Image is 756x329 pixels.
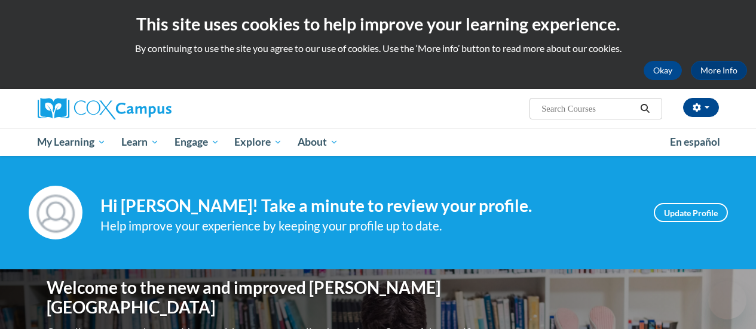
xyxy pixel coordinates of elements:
span: Engage [175,135,219,149]
span: Explore [234,135,282,149]
button: Search [636,102,654,116]
span: My Learning [37,135,106,149]
button: Okay [644,61,682,80]
img: Cox Campus [38,98,172,119]
button: Account Settings [683,98,719,117]
h1: Welcome to the new and improved [PERSON_NAME][GEOGRAPHIC_DATA] [47,278,480,318]
iframe: Button to launch messaging window [708,281,746,319]
span: About [298,135,338,149]
a: More Info [691,61,747,80]
a: En español [662,130,728,155]
a: Learn [114,128,167,156]
p: By continuing to use the site you agree to our use of cookies. Use the ‘More info’ button to read... [9,42,747,55]
span: En español [670,136,720,148]
a: Cox Campus [38,98,253,119]
a: About [290,128,346,156]
input: Search Courses [540,102,636,116]
a: My Learning [30,128,114,156]
div: Help improve your experience by keeping your profile up to date. [100,216,636,236]
a: Engage [167,128,227,156]
span: Learn [121,135,159,149]
h4: Hi [PERSON_NAME]! Take a minute to review your profile. [100,196,636,216]
h2: This site uses cookies to help improve your learning experience. [9,12,747,36]
div: Main menu [29,128,728,156]
a: Update Profile [654,203,728,222]
img: Profile Image [29,186,82,239]
a: Explore [227,128,290,156]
